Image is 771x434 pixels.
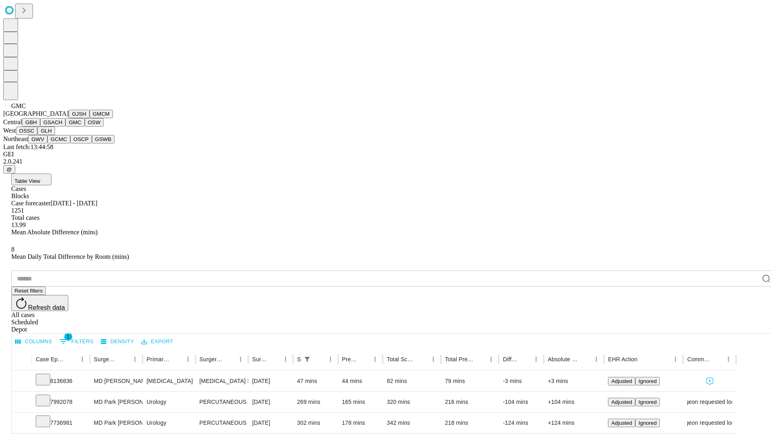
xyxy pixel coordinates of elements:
div: Surgeon requested longer [687,413,732,433]
button: Table View [11,174,51,185]
div: MD Park [PERSON_NAME] [94,392,139,412]
span: Surgeon requested longer [676,413,743,433]
div: Total Predicted Duration [445,356,474,362]
span: Ignored [638,399,657,405]
div: Surgery Date [252,356,268,362]
div: +104 mins [548,392,600,412]
div: 44 mins [342,371,379,391]
button: Show filters [57,335,96,348]
div: 8136836 [36,371,86,391]
div: MD [PERSON_NAME] [PERSON_NAME] Md [94,371,139,391]
button: GWV [28,135,47,143]
button: Menu [369,354,381,365]
div: Primary Service [147,356,170,362]
div: Urology [147,392,191,412]
button: Expand [16,375,28,389]
div: -104 mins [503,392,540,412]
div: 82 mins [387,371,437,391]
div: 178 mins [342,413,379,433]
div: -3 mins [503,371,540,391]
button: GLH [37,127,55,135]
button: Refresh data [11,295,68,311]
button: Reset filters [11,287,46,295]
button: @ [3,165,15,174]
div: 7736981 [36,413,86,433]
span: Mean Daily Total Difference by Room (mins) [11,253,129,260]
button: Sort [638,354,649,365]
button: Sort [65,354,77,365]
button: OSCP [70,135,92,143]
div: EHR Action [608,356,637,362]
button: Sort [171,354,182,365]
button: Menu [428,354,439,365]
button: Menu [485,354,497,365]
div: [DATE] [252,371,289,391]
div: [MEDICAL_DATA] SKIN [MEDICAL_DATA] MUSCLE AND BONE [200,371,244,391]
button: Menu [129,354,141,365]
div: [MEDICAL_DATA] [147,371,191,391]
div: Surgeon Name [94,356,117,362]
button: Show filters [302,354,313,365]
button: Menu [591,354,602,365]
button: Sort [416,354,428,365]
span: Mean Absolute Difference (mins) [11,229,98,235]
div: -124 mins [503,413,540,433]
button: Ignored [635,377,660,385]
button: Menu [723,354,734,365]
div: 79 mins [445,371,495,391]
button: Density [99,336,136,348]
div: 218 mins [445,413,495,433]
span: West [3,127,16,134]
span: 1251 [11,207,24,214]
div: 320 mins [387,392,437,412]
span: Total cases [11,214,39,221]
button: Select columns [13,336,54,348]
button: Sort [269,354,280,365]
div: Surgery Name [200,356,223,362]
button: Menu [235,354,246,365]
span: Adjusted [611,378,632,384]
div: +124 mins [548,413,600,433]
div: 7992078 [36,392,86,412]
button: GJSH [69,110,90,118]
div: +3 mins [548,371,600,391]
button: Sort [314,354,325,365]
button: Sort [579,354,591,365]
div: [DATE] [252,413,289,433]
span: 13.99 [11,221,26,228]
span: Table View [14,178,40,184]
span: Central [3,119,22,125]
span: Case forecaster [11,200,51,207]
button: Sort [224,354,235,365]
button: Adjusted [608,377,635,385]
div: Total Scheduled Duration [387,356,416,362]
button: Ignored [635,398,660,406]
button: Sort [519,354,530,365]
button: Menu [325,354,336,365]
button: Menu [670,354,681,365]
div: Scheduled In Room Duration [297,356,301,362]
button: GCMC [47,135,70,143]
button: Expand [16,395,28,409]
span: 1 [64,333,72,341]
div: 2.0.241 [3,158,768,165]
span: Ignored [638,378,657,384]
span: GMC [11,102,26,109]
span: Ignored [638,420,657,426]
div: 269 mins [297,392,334,412]
button: Sort [712,354,723,365]
button: GMCM [90,110,113,118]
div: 1 active filter [302,354,313,365]
span: Last fetch: 13:44:58 [3,143,53,150]
button: Menu [182,354,194,365]
span: [GEOGRAPHIC_DATA] [3,110,69,117]
span: Northeast [3,135,28,142]
div: MD Park [PERSON_NAME] [94,413,139,433]
button: Menu [77,354,88,365]
div: PERCUTANEOUS NEPHROSTOLITHOTOMY OVER 2CM [200,392,244,412]
div: [DATE] [252,392,289,412]
button: Ignored [635,419,660,427]
div: GEI [3,151,768,158]
button: Menu [280,354,291,365]
div: Comments [687,356,710,362]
